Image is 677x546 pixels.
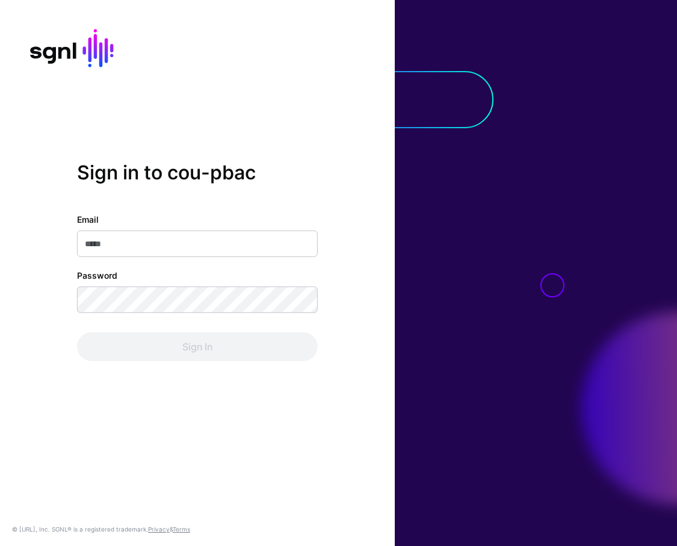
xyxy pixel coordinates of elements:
[77,161,318,184] h2: Sign in to cou-pbac
[77,269,117,282] label: Password
[148,526,170,533] a: Privacy
[77,213,99,226] label: Email
[173,526,190,533] a: Terms
[12,524,190,534] div: © [URL], Inc. SGNL® is a registered trademark. &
